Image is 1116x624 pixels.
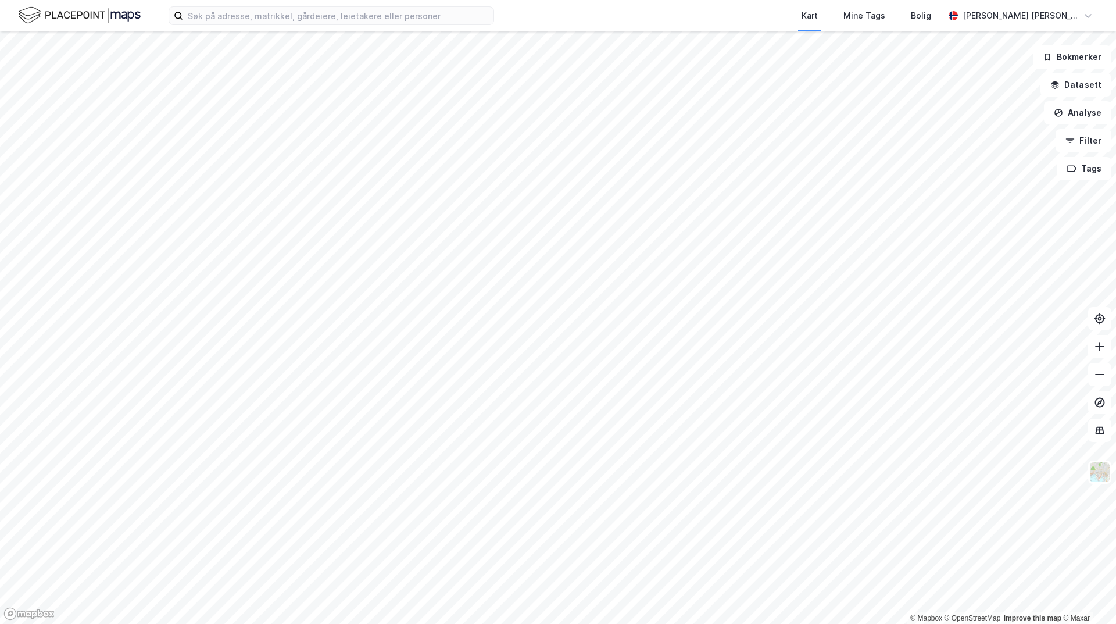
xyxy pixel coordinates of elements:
[1040,73,1111,97] button: Datasett
[843,9,885,23] div: Mine Tags
[802,9,818,23] div: Kart
[1044,101,1111,124] button: Analyse
[1058,568,1116,624] iframe: Chat Widget
[1089,461,1111,483] img: Z
[1033,45,1111,69] button: Bokmerker
[1004,614,1061,622] a: Improve this map
[1057,157,1111,180] button: Tags
[945,614,1001,622] a: OpenStreetMap
[1056,129,1111,152] button: Filter
[963,9,1079,23] div: [PERSON_NAME] [PERSON_NAME]
[19,5,141,26] img: logo.f888ab2527a4732fd821a326f86c7f29.svg
[910,614,942,622] a: Mapbox
[1058,568,1116,624] div: Kontrollprogram for chat
[183,7,493,24] input: Søk på adresse, matrikkel, gårdeiere, leietakere eller personer
[3,607,55,621] a: Mapbox homepage
[911,9,931,23] div: Bolig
